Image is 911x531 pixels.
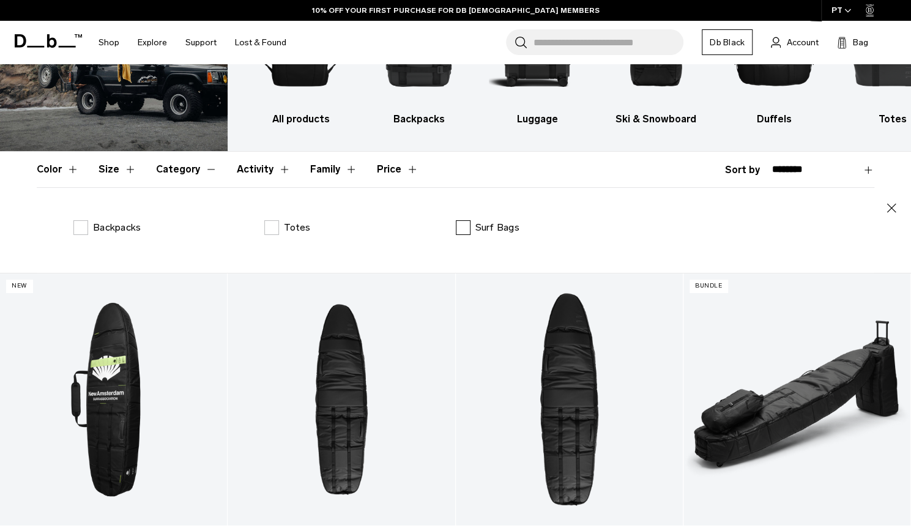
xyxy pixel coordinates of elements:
button: Bag [837,35,868,50]
button: Toggle Filter [310,152,357,187]
p: Totes [284,220,310,235]
a: 10% OFF YOUR FIRST PURCHASE FOR DB [DEMOGRAPHIC_DATA] MEMBERS [312,5,600,16]
h3: All products [252,112,349,127]
a: Db Black [702,29,753,55]
button: Toggle Filter [156,152,217,187]
nav: Main Navigation [89,21,296,64]
p: Surf Bags [475,220,519,235]
button: Toggle Filter [37,152,79,187]
button: Toggle Filter [237,152,291,187]
a: Support [185,21,217,64]
a: Account [771,35,819,50]
a: Explore [138,21,167,64]
a: Surf Pro Coffin 7'6 - 3-4 Boards Mid-length [456,273,683,526]
button: Toggle Price [377,152,418,187]
a: Surf Travel Bundle [683,273,910,526]
h3: Backpacks [371,112,467,127]
p: Backpacks [93,220,141,235]
p: Bundle [690,280,727,292]
a: Shop [99,21,119,64]
button: Toggle Filter [99,152,136,187]
h3: Luggage [489,112,586,127]
h3: Duffels [726,112,822,127]
a: Lost & Found [235,21,286,64]
h3: Ski & Snowboard [607,112,704,127]
span: Bag [853,36,868,49]
span: Account [787,36,819,49]
p: New [6,280,32,292]
a: Surf Pro Coffin 6'6 - 3-4 Boards [228,273,455,526]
